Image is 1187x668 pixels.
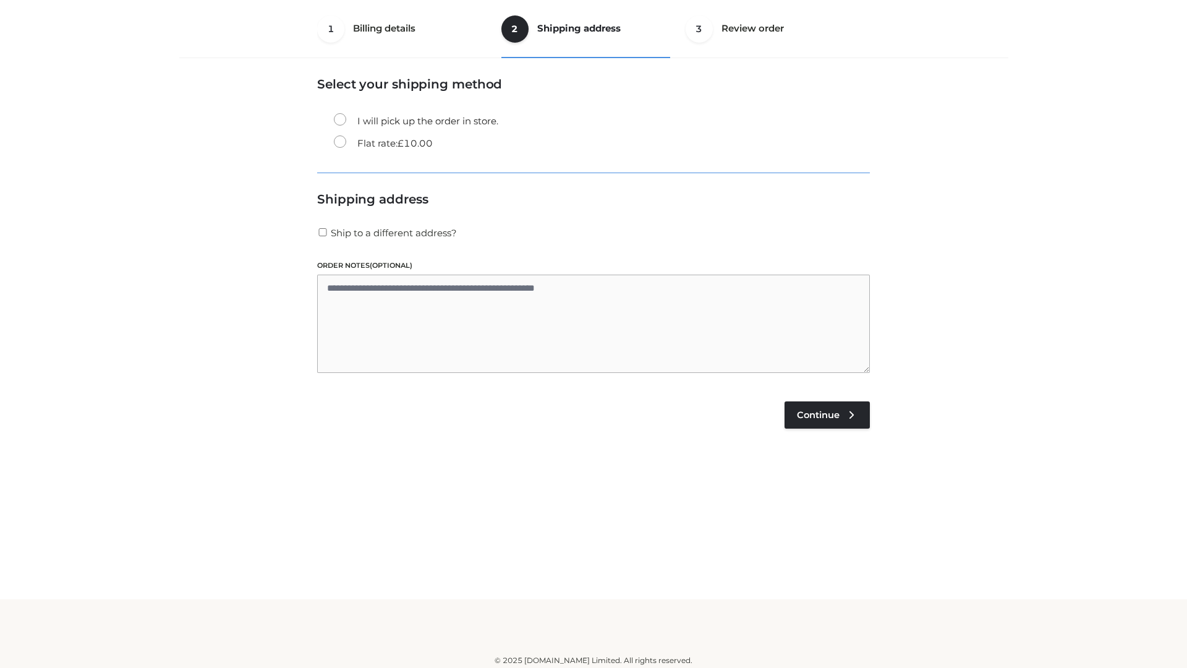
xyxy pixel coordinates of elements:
div: © 2025 [DOMAIN_NAME] Limited. All rights reserved. [184,654,1003,667]
label: Flat rate: [334,135,433,152]
bdi: 10.00 [398,137,433,149]
label: I will pick up the order in store. [334,113,498,129]
span: Continue [797,409,840,421]
span: Ship to a different address? [331,227,457,239]
span: £ [398,137,404,149]
span: (optional) [370,261,412,270]
h3: Select your shipping method [317,77,870,92]
a: Continue [785,401,870,429]
h3: Shipping address [317,192,870,207]
label: Order notes [317,260,870,272]
input: Ship to a different address? [317,228,328,236]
